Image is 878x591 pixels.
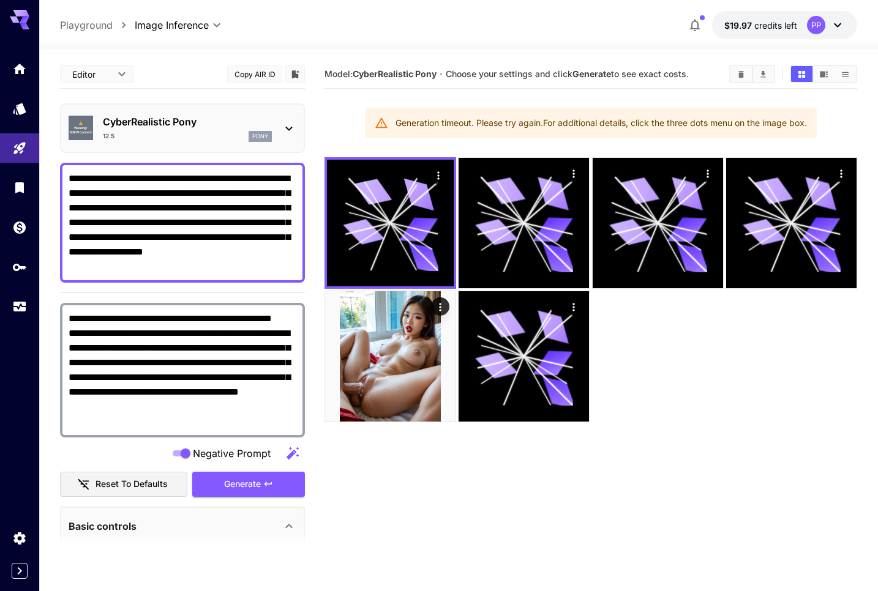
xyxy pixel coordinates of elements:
[70,130,92,135] span: NSFW Content
[12,141,27,156] div: Playground
[729,65,775,83] div: Clear ImagesDownload All
[72,68,110,81] span: Editor
[103,132,114,141] p: 12.5
[12,259,27,275] div: API Keys
[832,164,850,182] div: Actions
[69,519,137,533] p: Basic controls
[69,110,296,147] div: ⚠️Warning:NSFW ContentCyberRealistic Pony12.5pony
[813,66,835,82] button: Show images in video view
[12,563,28,579] button: Expand sidebar
[135,18,209,32] span: Image Inference
[699,164,717,182] div: Actions
[60,472,187,497] button: Reset to defaults
[325,69,437,79] span: Model:
[12,220,27,235] div: Wallet
[69,511,296,541] div: Basic controls
[224,477,261,492] span: Generate
[565,297,583,316] div: Actions
[724,19,797,32] div: $19.971
[572,69,611,79] b: Generate
[446,69,689,79] span: Choose your settings and click to see exact costs.
[12,530,27,546] div: Settings
[12,101,27,116] div: Models
[103,114,272,129] p: CyberRealistic Pony
[429,166,448,184] div: Actions
[12,299,27,314] div: Usage
[807,16,825,34] div: PP
[252,132,268,141] p: pony
[712,11,857,39] button: $19.971PP
[791,66,812,82] button: Show images in grid view
[60,18,135,32] nav: breadcrumb
[835,66,856,82] button: Show images in list view
[565,164,583,182] div: Actions
[724,20,754,31] span: $19.97
[227,65,282,83] button: Copy AIR ID
[192,472,305,497] button: Generate
[193,446,271,461] span: Negative Prompt
[79,121,83,126] span: ⚠️
[790,65,857,83] div: Show images in grid viewShow images in video viewShow images in list view
[396,112,807,134] div: Generation timeout. Please try again. For additional details, click the three dots menu on the im...
[353,69,437,79] b: CyberRealistic Pony
[730,66,752,82] button: Clear Images
[290,67,301,81] button: Add to library
[752,66,774,82] button: Download All
[431,297,449,316] div: Actions
[440,67,443,81] p: ·
[74,126,88,131] span: Warning:
[325,291,456,422] img: 2Q==
[754,20,797,31] span: credits left
[60,18,113,32] a: Playground
[12,180,27,195] div: Library
[12,61,27,76] div: Home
